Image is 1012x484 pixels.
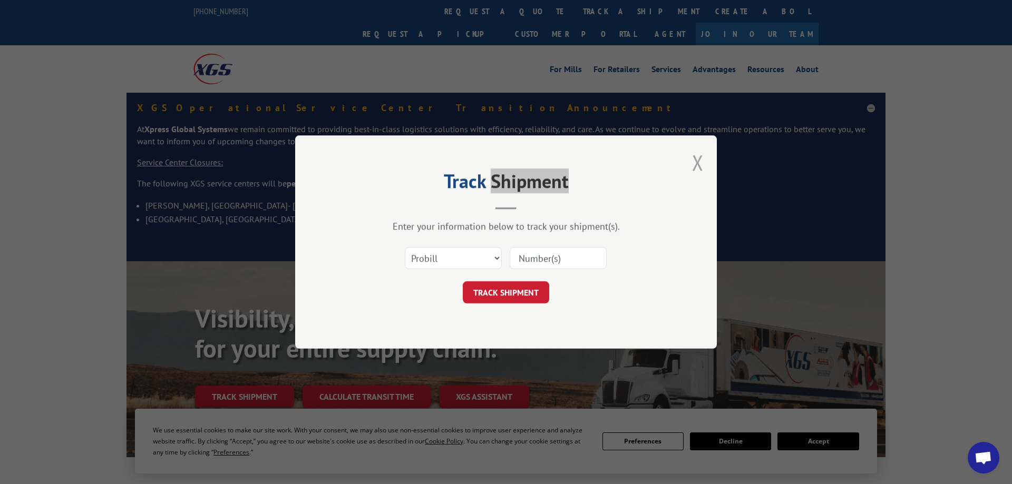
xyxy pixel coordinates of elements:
[348,174,664,194] h2: Track Shipment
[348,220,664,232] div: Enter your information below to track your shipment(s).
[510,247,607,269] input: Number(s)
[968,442,999,473] a: Open chat
[692,149,704,176] button: Close modal
[463,281,549,303] button: TRACK SHIPMENT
